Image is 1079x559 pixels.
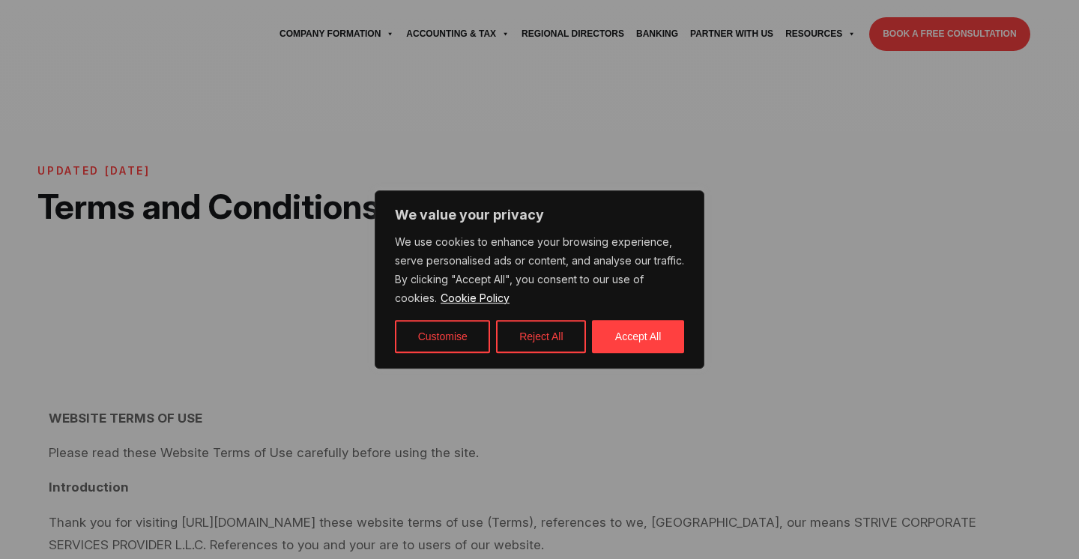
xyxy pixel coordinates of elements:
button: Accept All [592,320,684,353]
a: Cookie Policy [440,291,510,305]
div: We value your privacy [375,190,704,369]
p: We use cookies to enhance your browsing experience, serve personalised ads or content, and analys... [395,233,684,308]
button: Reject All [496,320,586,353]
p: We value your privacy [395,206,684,224]
button: Customise [395,320,490,353]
